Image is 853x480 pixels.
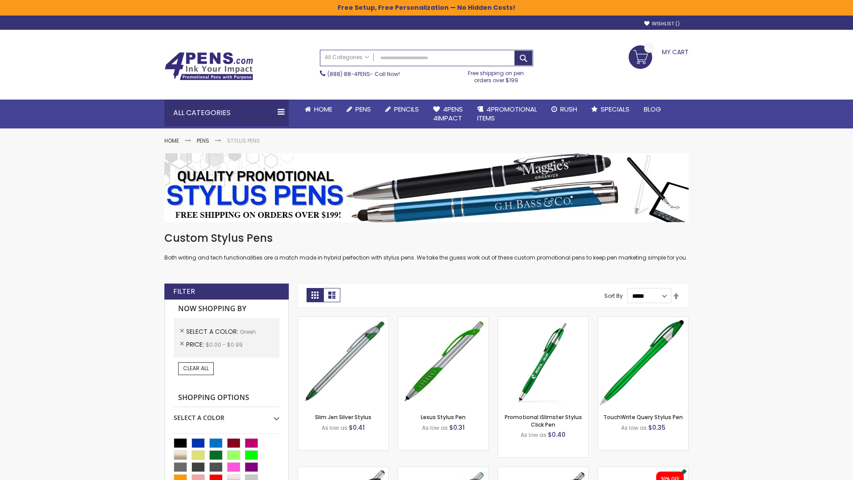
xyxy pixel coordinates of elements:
[298,467,388,474] a: Boston Stylus Pen-Green
[521,431,546,439] span: As low as
[498,317,588,407] img: Promotional iSlimster Stylus Click Pen-Green
[604,292,623,300] label: Sort By
[178,362,214,375] a: Clear All
[349,423,365,432] span: $0.41
[548,430,566,439] span: $0.40
[378,100,426,119] a: Pencils
[601,104,630,114] span: Specials
[164,231,689,245] h1: Custom Stylus Pens
[422,424,448,432] span: As low as
[327,70,370,78] a: (888) 88-4PENS
[240,328,256,336] span: Green
[598,316,688,324] a: TouchWrite Query Stylus Pen-Green
[498,316,588,324] a: Promotional iSlimster Stylus Click Pen-Green
[603,413,683,421] a: TouchWrite Query Stylus Pen
[298,100,339,119] a: Home
[227,137,260,144] strong: Stylus Pens
[648,423,666,432] span: $0.35
[173,287,195,296] strong: Filter
[644,104,661,114] span: Blog
[298,316,388,324] a: Slim Jen Silver Stylus-Green
[433,104,463,123] span: 4Pens 4impact
[320,50,374,65] a: All Categories
[498,467,588,474] a: Lexus Metallic Stylus Pen-Green
[477,104,537,123] span: 4PROMOTIONAL ITEMS
[355,104,371,114] span: Pens
[186,340,206,349] span: Price
[421,413,466,421] a: Lexus Stylus Pen
[186,327,240,336] span: Select A Color
[426,100,470,128] a: 4Pens4impact
[206,341,243,348] span: $0.00 - $0.99
[339,100,378,119] a: Pens
[637,100,668,119] a: Blog
[315,413,371,421] a: Slim Jen Silver Stylus
[322,424,347,432] span: As low as
[398,316,488,324] a: Lexus Stylus Pen-Green
[164,100,289,126] div: All Categories
[449,423,465,432] span: $0.31
[398,467,488,474] a: Boston Silver Stylus Pen-Green
[307,288,323,302] strong: Grid
[164,153,689,222] img: Stylus Pens
[164,231,689,262] div: Both writing and tech functionalities are a match made in hybrid perfection with stylus pens. We ...
[584,100,637,119] a: Specials
[197,137,209,144] a: Pens
[560,104,577,114] span: Rush
[174,388,279,408] strong: Shopping Options
[644,20,680,27] a: Wishlist
[174,407,279,422] div: Select A Color
[470,100,544,128] a: 4PROMOTIONALITEMS
[314,104,332,114] span: Home
[174,300,279,318] strong: Now Shopping by
[164,52,253,80] img: 4Pens Custom Pens and Promotional Products
[621,424,647,432] span: As low as
[598,467,688,474] a: iSlimster II - Full Color-Green
[325,54,369,61] span: All Categories
[598,317,688,407] img: TouchWrite Query Stylus Pen-Green
[394,104,419,114] span: Pencils
[459,66,534,84] div: Free shipping on pen orders over $199
[398,317,488,407] img: Lexus Stylus Pen-Green
[298,317,388,407] img: Slim Jen Silver Stylus-Green
[544,100,584,119] a: Rush
[327,70,400,78] span: - Call Now!
[505,413,582,428] a: Promotional iSlimster Stylus Click Pen
[183,364,209,372] span: Clear All
[164,137,179,144] a: Home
